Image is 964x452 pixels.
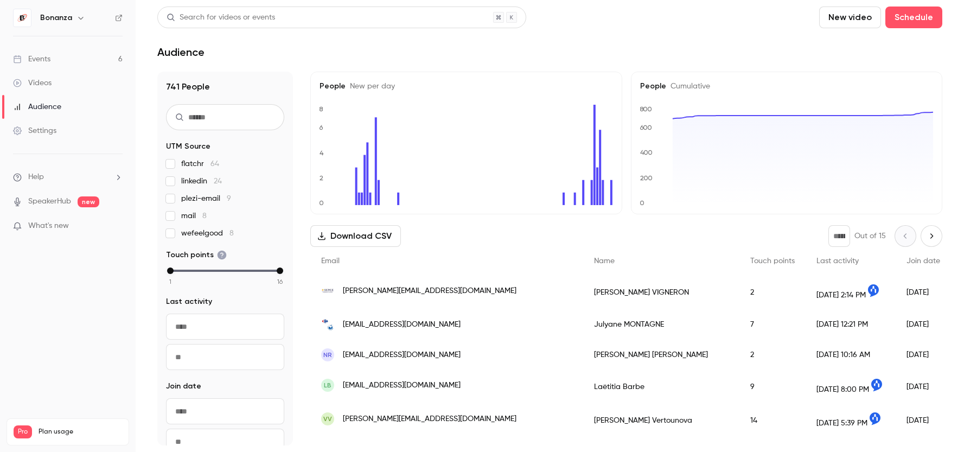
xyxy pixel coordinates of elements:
span: plezi-email [181,193,231,204]
img: carrefour.com [321,318,334,331]
div: max [277,268,283,274]
span: Join date [906,257,940,265]
text: 4 [320,149,324,157]
text: 400 [640,149,653,157]
span: Pro [14,425,32,438]
span: [EMAIL_ADDRESS][DOMAIN_NAME] [343,349,461,361]
div: Julyane MONTAGNE [583,309,739,340]
div: Settings [13,125,56,136]
span: Join date [166,381,201,392]
span: Help [28,171,44,183]
span: 8 [229,230,234,237]
span: Cumulative [666,82,710,90]
button: Schedule [885,7,942,28]
span: New per day [346,82,395,90]
div: [PERSON_NAME] [PERSON_NAME] [583,340,739,370]
text: 0 [319,199,324,207]
span: 1 [169,277,171,287]
text: 6 [319,124,323,131]
span: Name [594,257,615,265]
h1: 741 People [166,80,284,93]
div: Events [13,54,50,65]
span: UTM Source [166,141,210,152]
span: wefeelgood [181,228,234,239]
div: 9 [739,370,806,404]
button: Download CSV [310,225,401,247]
span: Email [321,257,340,265]
img: serce.fr [321,284,334,297]
div: [PERSON_NAME] VIGNERON [583,276,739,309]
div: 7 [739,309,806,340]
p: Out of 15 [854,231,886,241]
div: [DATE] 12:21 PM [806,309,896,340]
iframe: Noticeable Trigger [110,221,123,231]
span: Last activity [816,257,859,265]
span: NR [323,350,332,360]
span: [EMAIL_ADDRESS][DOMAIN_NAME] [343,380,461,391]
div: [DATE] 10:16 AM [806,340,896,370]
div: 2 [739,276,806,309]
button: Next page [921,225,942,247]
h1: Audience [157,46,205,59]
text: 200 [640,174,653,182]
span: What's new [28,220,69,232]
text: 2 [320,174,323,182]
div: [DATE] 8:00 PM [806,370,896,404]
div: [PERSON_NAME] Vertounova [583,404,739,437]
span: [EMAIL_ADDRESS][DOMAIN_NAME] [343,319,461,330]
span: Last activity [166,296,212,307]
span: flatchr [181,158,219,169]
div: Laëtitia Barbe [583,370,739,404]
div: 2 [739,340,806,370]
button: New video [819,7,881,28]
div: Audience [13,101,61,112]
div: 14 [739,404,806,437]
span: VV [323,414,332,424]
a: SpeakerHub [28,196,71,207]
h5: People [320,81,613,92]
h5: People [640,81,934,92]
li: help-dropdown-opener [13,171,123,183]
span: 8 [202,212,207,220]
text: 0 [640,199,644,207]
img: Bonanza [14,9,31,27]
span: 9 [227,195,231,202]
text: 600 [640,124,652,131]
span: linkedin [181,176,222,187]
text: 8 [319,105,323,113]
div: min [167,268,174,274]
span: mail [181,211,207,221]
span: Touch points [750,257,795,265]
div: [DATE] [896,309,951,340]
div: [DATE] [896,276,951,309]
span: [PERSON_NAME][EMAIL_ADDRESS][DOMAIN_NAME] [343,413,516,425]
div: [DATE] 5:39 PM [806,404,896,437]
span: LB [324,380,331,390]
div: Search for videos or events [167,12,275,23]
text: 800 [640,105,652,113]
h6: Bonanza [40,12,72,23]
span: 64 [210,160,219,168]
span: 16 [277,277,283,287]
div: [DATE] [896,370,951,404]
span: [PERSON_NAME][EMAIL_ADDRESS][DOMAIN_NAME] [343,285,516,297]
div: [DATE] 2:14 PM [806,276,896,309]
div: [DATE] [896,404,951,437]
span: Plan usage [39,428,122,436]
span: 24 [214,177,222,185]
div: Videos [13,78,52,88]
div: [DATE] [896,340,951,370]
span: new [78,196,99,207]
span: Touch points [166,250,227,260]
